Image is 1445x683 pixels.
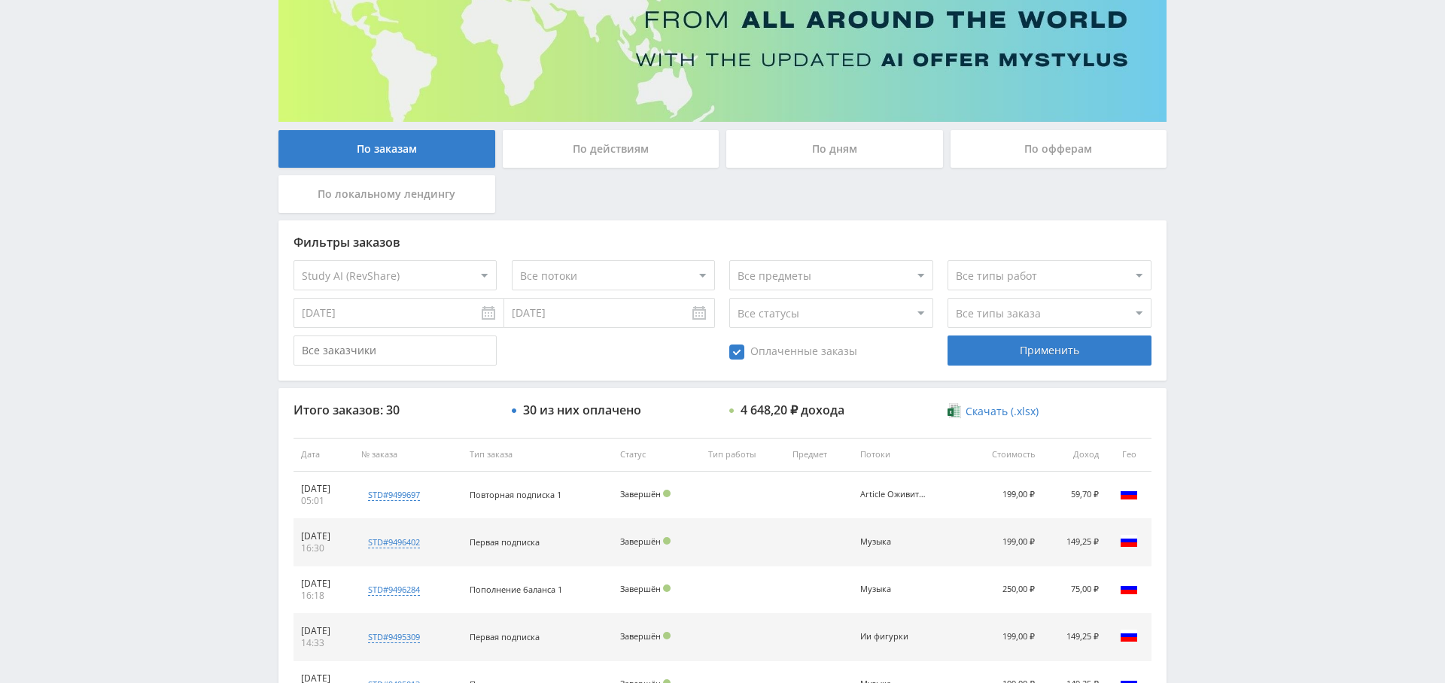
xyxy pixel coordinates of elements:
[964,438,1042,472] th: Стоимость
[368,536,420,548] div: std#9496402
[860,537,928,547] div: Музыка
[301,625,346,637] div: [DATE]
[948,335,1151,366] div: Применить
[368,584,420,596] div: std#9496284
[663,584,671,592] span: Подтвержден
[1042,438,1106,472] th: Доход
[523,403,641,417] div: 30 из них оплачено
[741,403,844,417] div: 4 648,20 ₽ дохода
[368,631,420,643] div: std#9495309
[1042,472,1106,519] td: 59,70 ₽
[620,536,661,547] span: Завершён
[503,130,719,168] div: По действиям
[620,630,661,642] span: Завершён
[948,404,1038,419] a: Скачать (.xlsx)
[729,345,857,360] span: Оплаченные заказы
[301,590,346,602] div: 16:18
[354,438,462,472] th: № заказа
[294,235,1151,249] div: Фильтры заказов
[1120,532,1138,550] img: rus.png
[301,483,346,495] div: [DATE]
[785,438,852,472] th: Предмет
[966,405,1039,417] span: Скачать (.xlsx)
[294,335,497,366] input: Все заказчики
[470,631,540,642] span: Первая подписка
[964,614,1042,661] td: 199,00 ₽
[1042,614,1106,661] td: 149,25 ₽
[663,632,671,639] span: Подтвержден
[278,130,495,168] div: По заказам
[1042,566,1106,614] td: 75,00 ₽
[294,438,354,472] th: Дата
[1120,627,1138,645] img: rus.png
[462,438,613,472] th: Тип заказа
[726,130,943,168] div: По дням
[1042,519,1106,566] td: 149,25 ₽
[620,488,661,499] span: Завершён
[470,536,540,548] span: Первая подписка
[951,130,1167,168] div: По офферам
[470,584,562,595] span: Пополнение баланса 1
[470,489,561,500] span: Повторная подписка 1
[1106,438,1151,472] th: Гео
[1120,579,1138,597] img: rus.png
[368,489,420,501] div: std#9499697
[301,637,346,649] div: 14:33
[860,632,928,642] div: Ии фигурки
[663,537,671,545] span: Подтвержден
[301,530,346,542] div: [DATE]
[663,490,671,497] span: Подтвержден
[301,578,346,590] div: [DATE]
[853,438,964,472] th: Потоки
[948,403,960,418] img: xlsx
[964,566,1042,614] td: 250,00 ₽
[701,438,785,472] th: Тип работы
[964,472,1042,519] td: 199,00 ₽
[301,542,346,554] div: 16:30
[613,438,701,472] th: Статус
[964,519,1042,566] td: 199,00 ₽
[278,175,495,213] div: По локальному лендингу
[860,584,928,594] div: Музыка
[294,403,497,417] div: Итого заказов: 30
[301,495,346,507] div: 05:01
[860,490,928,499] div: Article Оживить фото
[1120,484,1138,502] img: rus.png
[620,583,661,594] span: Завершён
